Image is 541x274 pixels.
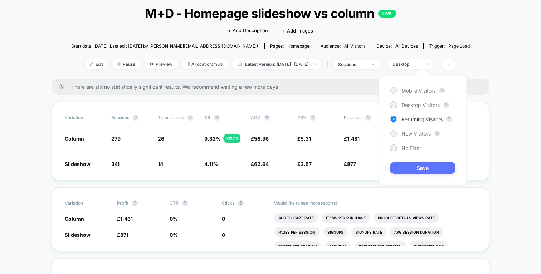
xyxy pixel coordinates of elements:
[439,88,445,93] button: ?
[117,200,128,206] span: Profit
[297,161,312,167] span: £
[321,43,365,49] div: Audience:
[111,136,121,142] span: 279
[443,102,449,108] button: ?
[170,232,178,238] span: 0 %
[401,88,436,94] span: Mobile Visitors
[378,10,396,18] p: LIVE
[71,84,475,90] span: There are still no statistically significant results. We recommend waiting a few more days
[344,161,356,167] span: £
[251,161,269,167] span: £
[204,115,210,120] span: CR
[214,115,220,121] button: ?
[322,213,370,223] li: Items Per Purchase
[111,115,129,120] span: Sessions
[181,59,229,69] span: Allocation: multi
[301,136,311,142] span: 5.31
[251,136,269,142] span: £
[371,43,423,49] span: Device:
[274,213,318,223] li: Add To Cart Rate
[374,213,439,223] li: Product Details Views Rate
[429,43,470,49] div: Trigger:
[120,232,128,238] span: 871
[282,28,313,34] span: + Add Images
[365,115,371,121] button: ?
[254,136,269,142] span: 56.96
[170,200,179,206] span: CTR
[91,6,450,21] span: M+D - Homepage slideshow vs column
[158,115,184,120] span: Transactions
[170,216,178,222] span: 0 %
[310,115,316,121] button: ?
[351,227,386,237] li: Signups Rate
[344,115,362,120] span: Revenue
[144,59,178,69] span: Preview
[204,136,221,142] span: 9.32 %
[238,62,242,66] img: calendar
[120,216,133,222] span: 1,461
[297,115,306,120] span: PSV
[401,116,443,122] span: Returning Visitors
[427,63,429,65] img: end
[347,136,360,142] span: 1,481
[111,161,120,167] span: 341
[355,241,406,251] li: Returns Per Session
[401,102,440,108] span: Desktop Visitors
[133,115,138,121] button: ?
[254,161,269,167] span: 62.64
[187,115,193,121] button: ?
[132,200,138,206] button: ?
[65,115,104,121] span: Variation
[301,161,312,167] span: 2.57
[314,63,316,65] img: end
[65,216,84,222] span: Column
[65,136,84,142] span: Column
[297,136,311,142] span: £
[222,200,234,206] span: Clicks
[274,227,320,237] li: Pages Per Session
[270,43,310,49] div: Pages:
[325,59,333,70] span: |
[410,241,448,251] li: Subscriptions
[65,200,104,206] span: Variation
[287,43,310,49] span: homepage
[71,43,258,49] span: Start date: [DATE] (Last edit [DATE] by [PERSON_NAME][EMAIL_ADDRESS][DOMAIN_NAME])
[158,136,164,142] span: 26
[344,136,360,142] span: £
[338,62,367,67] div: sessions
[264,115,270,121] button: ?
[401,131,431,137] span: New Visitors
[323,227,348,237] li: Signups
[238,200,244,206] button: ?
[395,43,418,49] span: all devices
[222,216,225,222] span: 0
[65,161,91,167] span: Slideshow
[448,43,470,49] span: Page Load
[112,59,141,69] span: Pause
[182,200,188,206] button: ?
[204,161,218,167] span: 4.11 %
[434,131,440,136] button: ?
[446,116,452,122] button: ?
[85,59,108,69] span: Edit
[65,232,91,238] span: Slideshow
[251,115,260,120] span: AOV
[393,62,421,67] div: Desktop
[117,232,128,238] span: £
[158,161,163,167] span: 14
[222,232,225,238] span: 0
[90,62,94,66] img: edit
[117,62,121,66] img: end
[274,241,321,251] li: Profit Per Session
[347,161,356,167] span: 877
[390,162,455,174] button: Save
[232,59,322,69] span: Latest Version: [DATE] - [DATE]
[372,64,375,65] img: end
[224,134,240,143] div: + 127 %
[390,227,443,237] li: Avg Session Duration
[187,62,190,66] img: rebalance
[274,200,476,206] p: Would like to see more reports?
[344,43,365,49] span: All Visitors
[325,241,351,251] li: Returns
[401,145,421,151] span: No Filter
